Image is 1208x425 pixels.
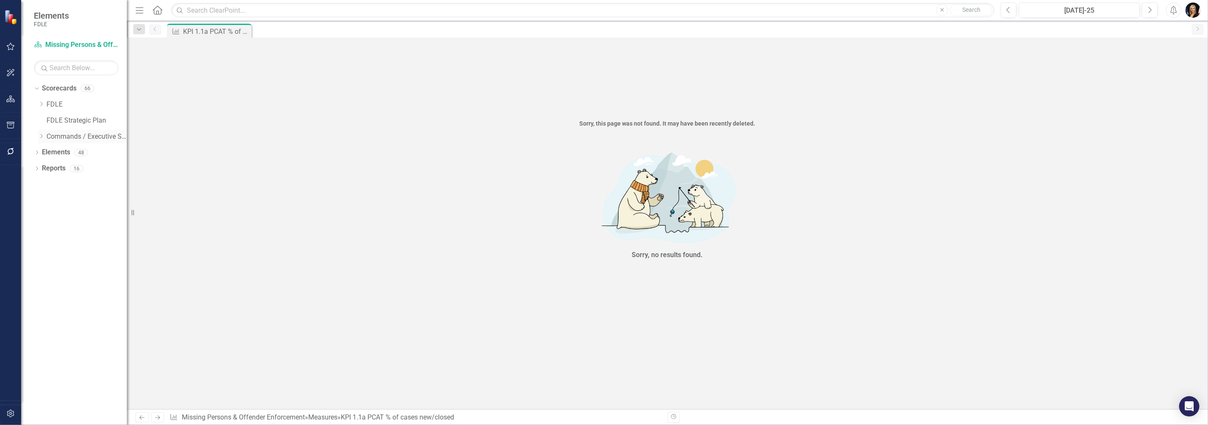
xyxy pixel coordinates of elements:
[1179,396,1200,417] div: Open Intercom Messenger
[1186,3,1201,18] img: Heather Pence
[308,413,337,421] a: Measures
[962,6,981,13] span: Search
[171,3,994,18] input: Search ClearPoint...
[47,116,127,126] a: FDLE Strategic Plan
[42,84,77,93] a: Scorecards
[632,250,703,260] div: Sorry, no results found.
[70,165,83,172] div: 16
[127,119,1208,128] div: Sorry, this page was not found. It may have been recently deleted.
[1022,5,1137,16] div: [DATE]-25
[541,145,794,248] img: No results found
[81,85,94,92] div: 66
[74,149,88,156] div: 48
[42,164,66,173] a: Reports
[34,60,118,75] input: Search Below...
[183,26,249,37] div: KPI 1.1a PCAT % of cases new/closed
[47,132,127,142] a: Commands / Executive Support Branch
[42,148,70,157] a: Elements
[34,40,118,50] a: Missing Persons & Offender Enforcement
[341,413,454,421] div: KPI 1.1a PCAT % of cases new/closed
[4,10,19,25] img: ClearPoint Strategy
[182,413,305,421] a: Missing Persons & Offender Enforcement
[950,4,992,16] button: Search
[1019,3,1140,18] button: [DATE]-25
[47,100,127,110] a: FDLE
[170,413,661,422] div: » »
[34,21,69,27] small: FDLE
[34,11,69,21] span: Elements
